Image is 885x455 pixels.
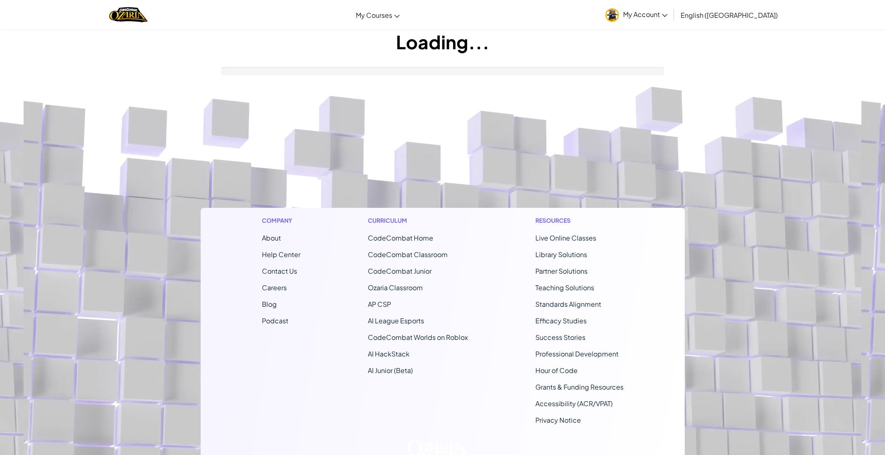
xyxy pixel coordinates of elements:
[262,283,287,292] a: Careers
[535,234,596,242] a: Live Online Classes
[262,316,288,325] a: Podcast
[262,216,300,225] h1: Company
[535,416,581,424] a: Privacy Notice
[601,2,672,28] a: My Account
[535,349,619,358] a: Professional Development
[605,8,619,22] img: avatar
[368,267,432,275] a: CodeCombat Junior
[535,383,624,391] a: Grants & Funding Resources
[368,283,423,292] a: Ozaria Classroom
[535,250,587,259] a: Library Solutions
[535,316,587,325] a: Efficacy Studies
[535,399,613,408] a: Accessibility (ACR/VPAT)
[262,234,281,242] a: About
[368,234,433,242] span: CodeCombat Home
[535,216,624,225] h1: Resources
[356,11,392,19] span: My Courses
[535,283,594,292] a: Teaching Solutions
[368,300,391,308] a: AP CSP
[109,6,148,23] a: Ozaria by CodeCombat logo
[368,349,410,358] a: AI HackStack
[535,333,585,342] a: Success Stories
[368,250,448,259] a: CodeCombat Classroom
[676,4,782,26] a: English ([GEOGRAPHIC_DATA])
[368,366,413,375] a: AI Junior (Beta)
[109,6,148,23] img: Home
[623,10,667,19] span: My Account
[535,267,588,275] a: Partner Solutions
[681,11,778,19] span: English ([GEOGRAPHIC_DATA])
[262,267,297,275] span: Contact Us
[352,4,404,26] a: My Courses
[368,333,468,342] a: CodeCombat Worlds on Roblox
[368,316,424,325] a: AI League Esports
[535,300,601,308] a: Standards Alignment
[262,250,300,259] a: Help Center
[535,366,578,375] a: Hour of Code
[368,216,468,225] h1: Curriculum
[262,300,277,308] a: Blog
